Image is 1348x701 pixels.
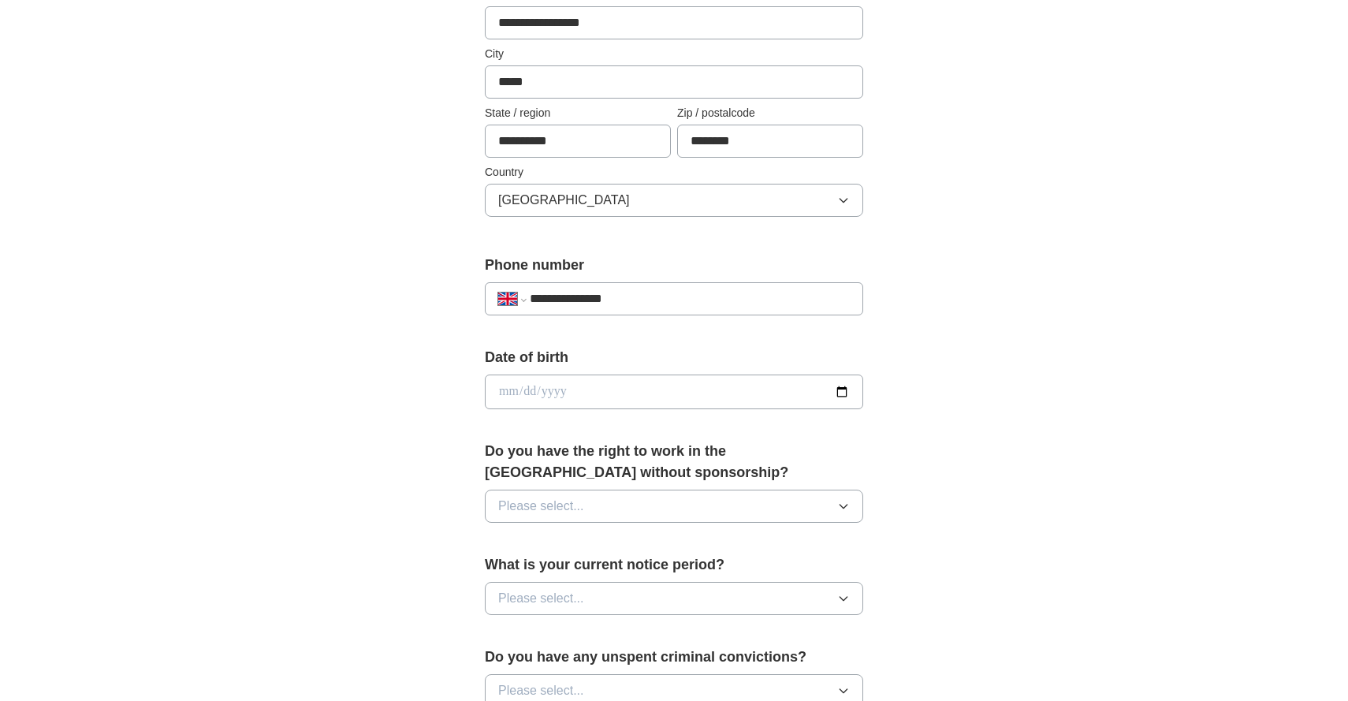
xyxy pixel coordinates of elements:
[485,46,863,62] label: City
[498,589,584,608] span: Please select...
[498,497,584,516] span: Please select...
[498,681,584,700] span: Please select...
[485,441,863,483] label: Do you have the right to work in the [GEOGRAPHIC_DATA] without sponsorship?
[485,184,863,217] button: [GEOGRAPHIC_DATA]
[485,347,863,368] label: Date of birth
[485,105,671,121] label: State / region
[498,191,630,210] span: [GEOGRAPHIC_DATA]
[485,490,863,523] button: Please select...
[485,582,863,615] button: Please select...
[485,255,863,276] label: Phone number
[485,164,863,181] label: Country
[485,647,863,668] label: Do you have any unspent criminal convictions?
[677,105,863,121] label: Zip / postalcode
[485,554,863,576] label: What is your current notice period?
